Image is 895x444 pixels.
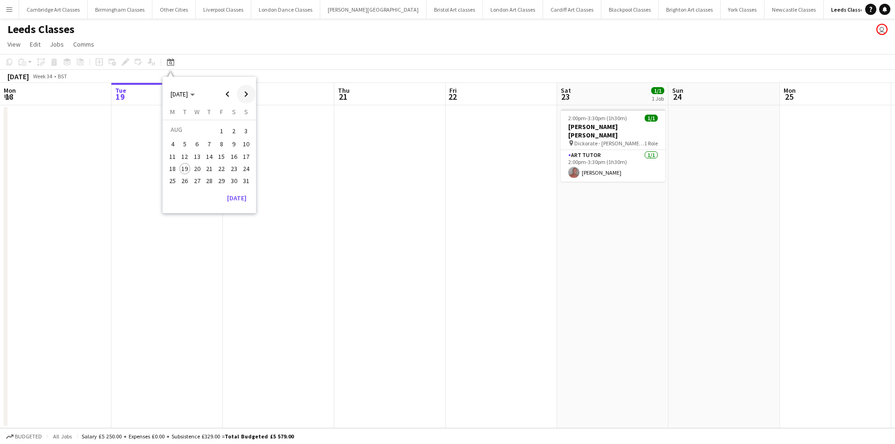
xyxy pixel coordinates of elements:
span: 27 [192,175,203,186]
button: 25-08-2025 [166,175,179,187]
button: 02-08-2025 [227,123,240,138]
span: 7 [204,139,215,150]
button: [DATE] [223,191,250,205]
button: 19-08-2025 [179,163,191,175]
button: Blackpool Classes [601,0,659,19]
span: 13 [192,151,203,162]
button: 07-08-2025 [203,138,215,150]
span: 23 [559,91,571,102]
span: 11 [167,151,178,162]
span: 12 [179,151,191,162]
div: [DATE] [7,72,29,81]
button: 03-08-2025 [240,123,252,138]
button: [PERSON_NAME][GEOGRAPHIC_DATA] [320,0,427,19]
span: 24 [671,91,683,102]
app-card-role: Art Tutor1/12:00pm-3:30pm (1h30m)[PERSON_NAME] [561,150,665,182]
span: All jobs [51,433,74,440]
span: 26 [179,175,191,186]
span: 22 [216,163,227,174]
span: Sat [561,86,571,95]
span: 19 [114,91,126,102]
span: 4 [167,139,178,150]
span: 16 [228,151,240,162]
span: 3 [241,124,252,137]
span: 1 Role [644,140,658,147]
button: 11-08-2025 [166,150,179,163]
span: 20 [192,163,203,174]
span: M [170,108,175,116]
button: 29-08-2025 [215,175,227,187]
span: 8 [216,139,227,150]
a: Comms [69,38,98,50]
button: Birmingham Classes [88,0,152,19]
span: 28 [204,175,215,186]
span: 18 [167,163,178,174]
span: 25 [167,175,178,186]
span: W [194,108,200,116]
span: 1 [216,124,227,137]
span: 24 [241,163,252,174]
button: 12-08-2025 [179,150,191,163]
span: Budgeted [15,433,42,440]
button: 28-08-2025 [203,175,215,187]
button: 17-08-2025 [240,150,252,163]
button: 14-08-2025 [203,150,215,163]
span: S [232,108,236,116]
span: 5 [179,139,191,150]
span: Comms [73,40,94,48]
button: 26-08-2025 [179,175,191,187]
button: Choose month and year [167,86,199,102]
span: Sun [672,86,683,95]
span: 1/1 [645,115,658,122]
button: 06-08-2025 [191,138,203,150]
span: Thu [338,86,350,95]
a: Jobs [46,38,68,50]
button: 10-08-2025 [240,138,252,150]
span: 31 [241,175,252,186]
button: 31-08-2025 [240,175,252,187]
button: 30-08-2025 [227,175,240,187]
div: 2:00pm-3:30pm (1h30m)1/1[PERSON_NAME] [PERSON_NAME] Dickorate - [PERSON_NAME][GEOGRAPHIC_DATA]1 R... [561,109,665,182]
span: Dickorate - [PERSON_NAME][GEOGRAPHIC_DATA] [574,140,644,147]
button: London Art Classes [483,0,543,19]
button: 01-08-2025 [215,123,227,138]
span: 19 [179,163,191,174]
span: Tue [115,86,126,95]
span: 2:00pm-3:30pm (1h30m) [568,115,627,122]
span: 25 [782,91,796,102]
button: 15-08-2025 [215,150,227,163]
button: Leeds Classes [824,0,874,19]
span: 23 [228,163,240,174]
button: Other Cities [152,0,196,19]
h1: Leeds Classes [7,22,75,36]
button: 05-08-2025 [179,138,191,150]
button: 09-08-2025 [227,138,240,150]
button: Cambridge Art Classes [19,0,88,19]
span: Edit [30,40,41,48]
button: 21-08-2025 [203,163,215,175]
span: 1/1 [651,87,664,94]
span: 2 [228,124,240,137]
app-user-avatar: VOSH Limited [876,24,888,35]
button: 27-08-2025 [191,175,203,187]
span: 10 [241,139,252,150]
span: View [7,40,21,48]
span: 15 [216,151,227,162]
div: Salary £5 250.00 + Expenses £0.00 + Subsistence £329.00 = [82,433,294,440]
span: Fri [449,86,457,95]
span: 6 [192,139,203,150]
span: Jobs [50,40,64,48]
span: T [207,108,211,116]
span: 9 [228,139,240,150]
button: Next month [237,85,255,103]
button: 04-08-2025 [166,138,179,150]
button: 22-08-2025 [215,163,227,175]
button: 16-08-2025 [227,150,240,163]
span: [DATE] [171,90,188,98]
span: Total Budgeted £5 579.00 [225,433,294,440]
a: View [4,38,24,50]
span: S [244,108,248,116]
button: 18-08-2025 [166,163,179,175]
span: Mon [784,86,796,95]
td: AUG [166,123,215,138]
